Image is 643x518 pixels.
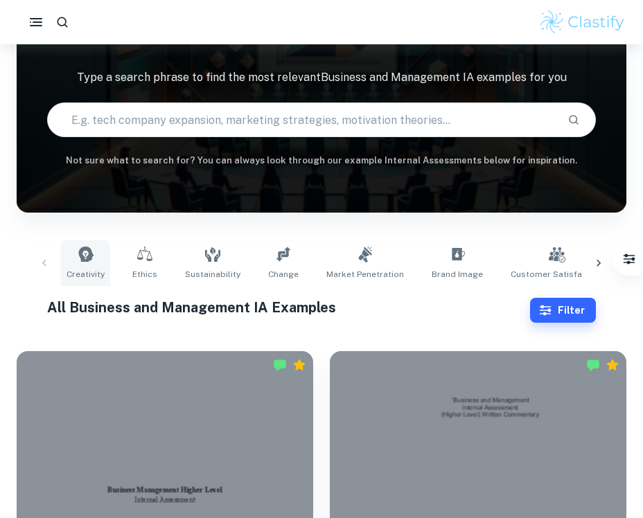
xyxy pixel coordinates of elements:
button: Search [562,108,585,132]
input: E.g. tech company expansion, marketing strategies, motivation theories... [48,100,556,139]
img: Marked [273,358,287,372]
button: Filter [530,298,596,323]
img: Marked [586,358,600,372]
button: Filter [615,245,643,273]
h6: Not sure what to search for? You can always look through our example Internal Assessments below f... [17,154,626,168]
span: Sustainability [185,268,240,280]
div: Premium [606,358,619,372]
p: Type a search phrase to find the most relevant Business and Management IA examples for you [17,69,626,86]
img: Clastify logo [538,8,626,36]
h1: All Business and Management IA Examples [47,297,530,318]
span: Change [268,268,299,280]
span: Market Penetration [326,268,404,280]
span: Ethics [132,268,157,280]
div: Premium [292,358,306,372]
span: Customer Satisfaction [511,268,603,280]
span: Brand Image [432,268,483,280]
span: Creativity [67,268,105,280]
